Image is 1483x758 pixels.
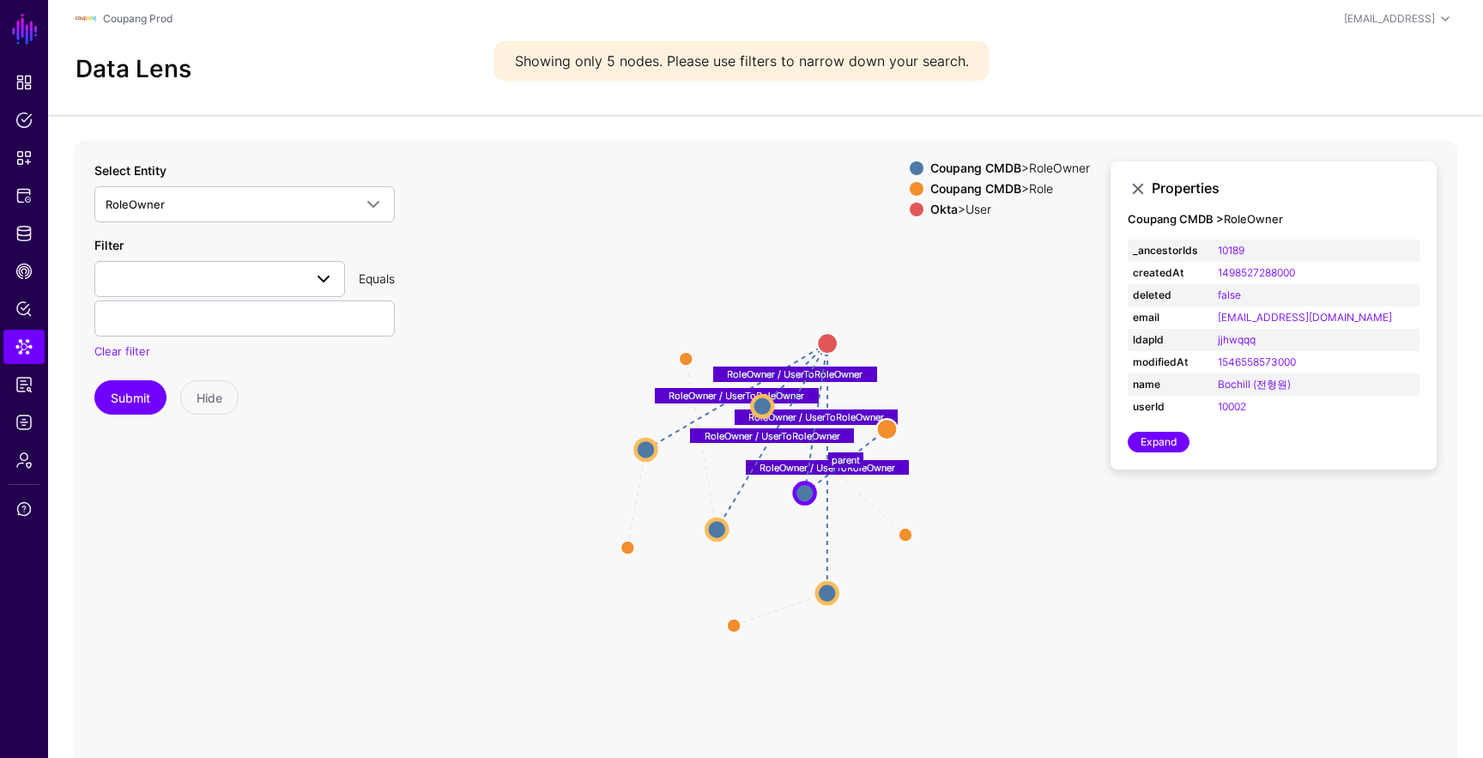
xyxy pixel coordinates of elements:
text: parent [832,454,860,466]
a: 1546558573000 [1218,355,1296,368]
span: Admin [15,452,33,469]
strong: modifiedAt [1133,355,1208,370]
label: Filter [94,236,124,254]
text: RoleOwner / UserToRoleOwner [727,367,863,379]
a: Expand [1128,432,1189,452]
div: > User [927,203,1093,216]
a: [EMAIL_ADDRESS][DOMAIN_NAME] [1218,311,1392,324]
strong: deleted [1133,288,1208,303]
strong: userId [1133,399,1208,415]
img: svg+xml;base64,PHN2ZyBpZD0iTG9nbyIgeG1sbnM9Imh0dHA6Ly93d3cudzMub3JnLzIwMDAvc3ZnIiB3aWR0aD0iMTIxLj... [76,9,96,29]
div: [EMAIL_ADDRESS] [1344,11,1435,27]
a: Dashboard [3,65,45,100]
text: RoleOwner / UserToRoleOwner [705,429,840,441]
a: jjhwqqq [1218,333,1256,346]
span: Snippets [15,149,33,167]
div: Equals [352,270,402,288]
a: 10002 [1218,400,1246,413]
span: Data Lens [15,338,33,355]
a: Admin [3,443,45,477]
div: > RoleOwner [927,161,1093,175]
a: CAEP Hub [3,254,45,288]
strong: ldapId [1133,332,1208,348]
a: Reports [3,367,45,402]
strong: name [1133,377,1208,392]
label: Select Entity [94,161,166,179]
a: SGNL [10,10,39,48]
h4: RoleOwner [1128,213,1419,227]
span: Reports [15,376,33,393]
strong: Coupang CMDB [930,181,1021,196]
a: Identity Data Fabric [3,216,45,251]
strong: _ancestorIds [1133,243,1208,258]
a: Bochill (전형원) [1218,378,1291,391]
a: 1498527288000 [1218,266,1295,279]
strong: email [1133,310,1208,325]
span: Protected Systems [15,187,33,204]
div: > Role [927,182,1093,196]
strong: Coupang CMDB [930,161,1021,175]
a: Coupang Prod [103,12,173,25]
a: Data Lens [3,330,45,364]
span: Identity Data Fabric [15,225,33,242]
strong: createdAt [1133,265,1208,281]
span: Policies [15,112,33,129]
strong: Okta [930,202,958,216]
span: RoleOwner [106,197,165,211]
h3: Properties [1152,180,1419,197]
span: Logs [15,414,33,431]
h2: Data Lens [76,55,191,84]
text: RoleOwner / UserToRoleOwner [760,461,895,473]
strong: Coupang CMDB > [1128,212,1224,226]
a: Policy Lens [3,292,45,326]
text: RoleOwner / UserToRoleOwner [748,411,884,423]
span: Dashboard [15,74,33,91]
a: Snippets [3,141,45,175]
span: CAEP Hub [15,263,33,280]
a: Policies [3,103,45,137]
button: Hide [180,380,239,415]
a: Clear filter [94,344,150,358]
button: Submit [94,380,166,415]
a: Logs [3,405,45,440]
div: Showing only 5 nodes. Please use filters to narrow down your search. [494,41,990,81]
a: false [1218,288,1241,301]
a: Protected Systems [3,179,45,213]
a: 10189 [1218,244,1244,257]
text: RoleOwner / UserToRoleOwner [669,390,804,402]
span: Support [15,500,33,518]
span: Policy Lens [15,300,33,318]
